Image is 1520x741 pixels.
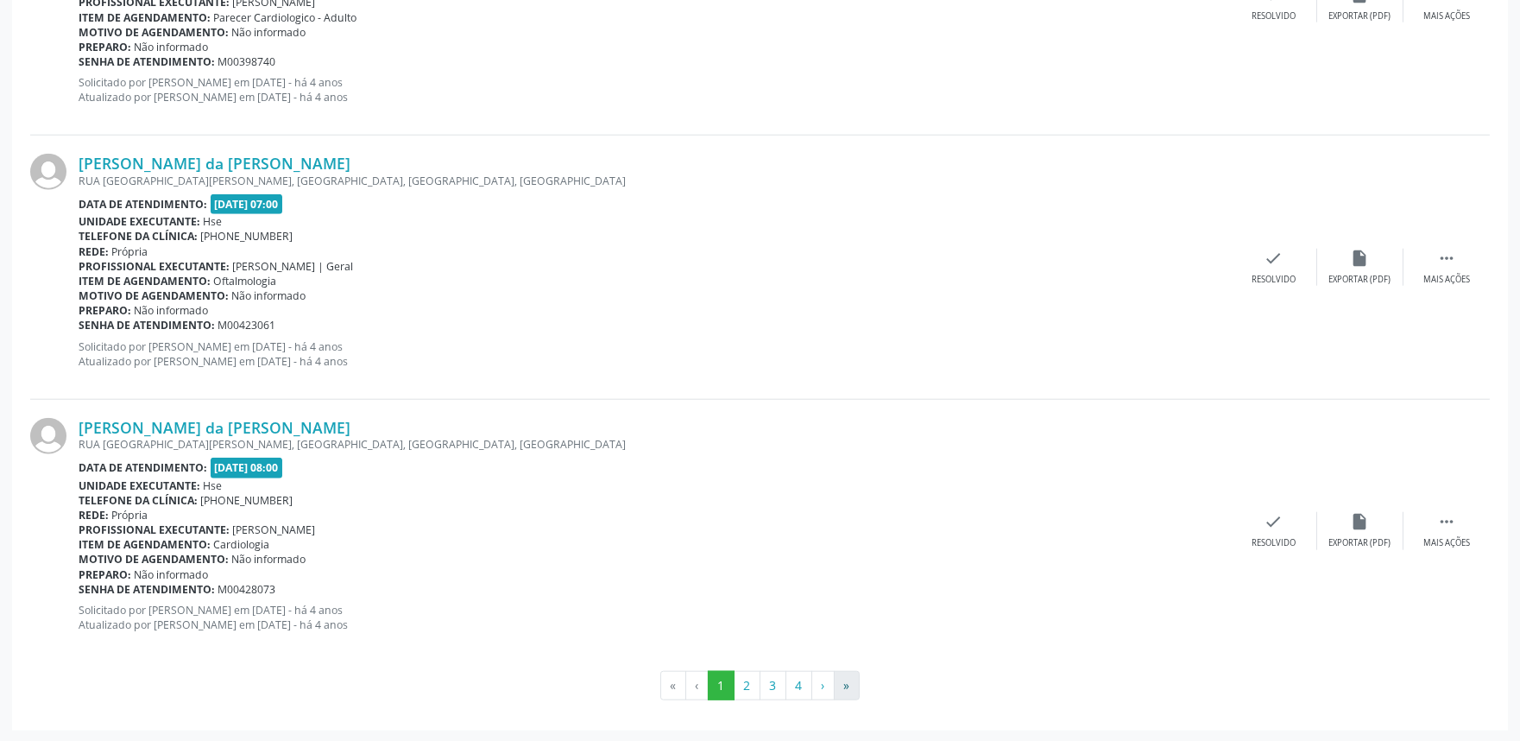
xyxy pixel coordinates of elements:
button: Go to page 2 [734,671,760,700]
span: M00398740 [218,54,276,69]
b: Motivo de agendamento: [79,552,229,567]
b: Telefone da clínica: [79,493,198,508]
div: Mais ações [1423,274,1470,286]
i: insert_drive_file [1351,249,1370,268]
i:  [1437,512,1456,531]
b: Telefone da clínica: [79,229,198,244]
button: Go to next page [811,671,835,700]
span: Própria [112,508,148,522]
b: Item de agendamento: [79,10,211,25]
button: Go to last page [834,671,860,700]
b: Rede: [79,244,109,259]
b: Unidade executante: [79,214,200,229]
img: img [30,154,66,190]
div: Exportar (PDF) [1329,537,1391,549]
span: Não informado [135,40,209,54]
span: [PHONE_NUMBER] [201,493,293,508]
b: Motivo de agendamento: [79,288,229,303]
b: Profissional executante: [79,522,230,537]
b: Preparo: [79,303,131,318]
span: [PERSON_NAME] [233,522,316,537]
span: Hse [204,478,223,493]
a: [PERSON_NAME] da [PERSON_NAME] [79,418,350,437]
b: Senha de atendimento: [79,318,215,332]
i:  [1437,249,1456,268]
span: [PERSON_NAME] | Geral [233,259,354,274]
i: check [1265,249,1283,268]
span: Não informado [135,303,209,318]
span: Parecer Cardiologico - Adulto [214,10,357,25]
span: M00423061 [218,318,276,332]
div: Exportar (PDF) [1329,274,1391,286]
span: Cardiologia [214,537,270,552]
span: Não informado [232,288,306,303]
b: Unidade executante: [79,478,200,493]
div: Mais ações [1423,10,1470,22]
div: Resolvido [1252,537,1296,549]
button: Go to page 3 [760,671,786,700]
b: Item de agendamento: [79,274,211,288]
div: RUA [GEOGRAPHIC_DATA][PERSON_NAME], [GEOGRAPHIC_DATA], [GEOGRAPHIC_DATA], [GEOGRAPHIC_DATA] [79,174,1231,188]
b: Profissional executante: [79,259,230,274]
b: Senha de atendimento: [79,582,215,597]
div: RUA [GEOGRAPHIC_DATA][PERSON_NAME], [GEOGRAPHIC_DATA], [GEOGRAPHIC_DATA], [GEOGRAPHIC_DATA] [79,437,1231,452]
b: Motivo de agendamento: [79,25,229,40]
b: Rede: [79,508,109,522]
a: [PERSON_NAME] da [PERSON_NAME] [79,154,350,173]
i: check [1265,512,1283,531]
span: [PHONE_NUMBER] [201,229,293,244]
p: Solicitado por [PERSON_NAME] em [DATE] - há 4 anos Atualizado por [PERSON_NAME] em [DATE] - há 4 ... [79,339,1231,369]
span: Própria [112,244,148,259]
span: M00428073 [218,582,276,597]
ul: Pagination [30,671,1490,700]
b: Preparo: [79,567,131,582]
div: Exportar (PDF) [1329,10,1391,22]
span: Não informado [232,552,306,567]
img: img [30,418,66,454]
div: Mais ações [1423,537,1470,549]
b: Data de atendimento: [79,460,207,475]
b: Data de atendimento: [79,197,207,212]
b: Item de agendamento: [79,537,211,552]
button: Go to page 1 [708,671,735,700]
span: Hse [204,214,223,229]
span: [DATE] 08:00 [211,458,283,478]
span: Oftalmologia [214,274,277,288]
span: [DATE] 07:00 [211,194,283,214]
i: insert_drive_file [1351,512,1370,531]
p: Solicitado por [PERSON_NAME] em [DATE] - há 4 anos Atualizado por [PERSON_NAME] em [DATE] - há 4 ... [79,75,1231,104]
b: Preparo: [79,40,131,54]
button: Go to page 4 [785,671,812,700]
div: Resolvido [1252,10,1296,22]
p: Solicitado por [PERSON_NAME] em [DATE] - há 4 anos Atualizado por [PERSON_NAME] em [DATE] - há 4 ... [79,603,1231,632]
div: Resolvido [1252,274,1296,286]
span: Não informado [135,567,209,582]
span: Não informado [232,25,306,40]
b: Senha de atendimento: [79,54,215,69]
